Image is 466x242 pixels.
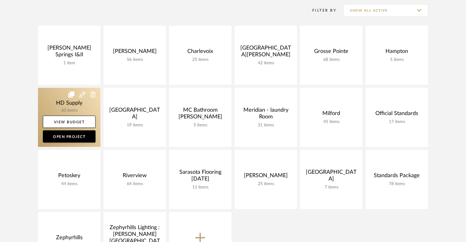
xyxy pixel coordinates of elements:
[108,123,161,128] div: 19 items
[108,107,161,123] div: [GEOGRAPHIC_DATA]
[370,57,423,62] div: 5 items
[370,172,423,181] div: Standards Package
[239,123,292,128] div: 31 items
[239,181,292,187] div: 25 items
[304,7,336,13] div: Filter By
[108,181,161,187] div: 64 items
[174,107,227,123] div: MC Bathroom [PERSON_NAME]
[174,185,227,190] div: 11 items
[108,48,161,57] div: [PERSON_NAME]
[108,57,161,62] div: 56 items
[43,130,96,143] a: Open Project
[43,172,96,181] div: Petoskey
[305,110,358,119] div: Milford
[305,48,358,57] div: Grosse Pointe
[305,119,358,125] div: 45 items
[305,169,358,185] div: [GEOGRAPHIC_DATA]
[239,61,292,66] div: 42 items
[43,116,96,128] a: View Budget
[174,169,227,185] div: Sarasota Flooring [DATE]
[239,45,292,61] div: [GEOGRAPHIC_DATA][PERSON_NAME]
[370,181,423,187] div: 78 items
[43,45,96,61] div: [PERSON_NAME] Springs I&II
[239,107,292,123] div: Meridian - laundry Room
[43,61,96,66] div: 1 item
[370,48,423,57] div: Hampton
[174,57,227,62] div: 25 items
[239,172,292,181] div: [PERSON_NAME]
[370,119,423,125] div: 17 items
[174,123,227,128] div: 5 items
[174,48,227,57] div: Charlevoix
[305,185,358,190] div: 7 items
[108,172,161,181] div: Riverview
[370,110,423,119] div: Official Standards
[305,57,358,62] div: 68 items
[43,181,96,187] div: 44 items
